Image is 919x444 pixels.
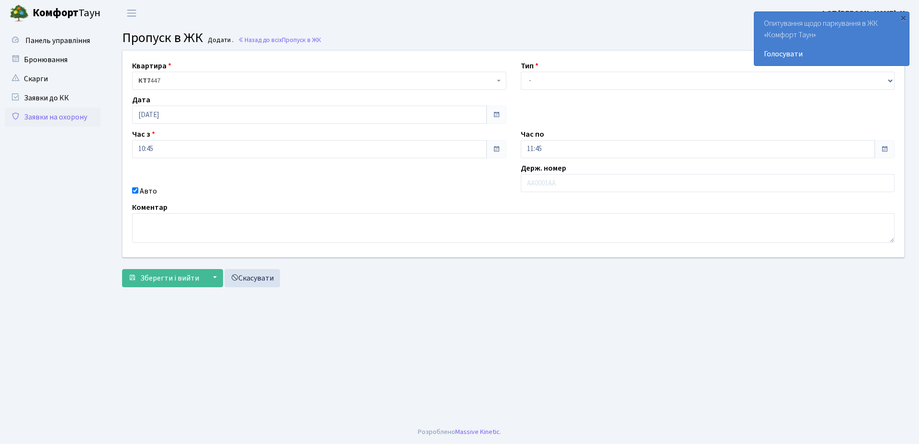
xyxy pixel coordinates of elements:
b: КТ7 [138,76,150,86]
a: Скасувати [224,269,280,287]
label: Держ. номер [521,162,566,174]
span: Панель управління [25,35,90,46]
label: Дата [132,94,150,106]
a: Заявки на охорону [5,108,101,127]
a: Бронювання [5,50,101,69]
div: × [898,13,908,22]
a: Заявки до КК [5,88,101,108]
a: Скарги [5,69,101,88]
img: logo.png [10,4,29,23]
div: Розроблено . [418,427,501,437]
small: Додати . [206,36,234,44]
b: Комфорт [33,5,78,21]
a: Голосувати [764,48,899,60]
a: ФОП [PERSON_NAME]. Н. [820,8,908,19]
span: Пропуск в ЖК [282,35,321,44]
button: Зберегти і вийти [122,269,205,287]
label: Коментар [132,202,168,213]
label: Авто [140,185,157,197]
label: Час по [521,129,544,140]
input: AA0001AA [521,174,895,192]
a: Панель управління [5,31,101,50]
label: Час з [132,129,155,140]
label: Тип [521,60,538,72]
a: Назад до всіхПропуск в ЖК [238,35,321,44]
a: Massive Kinetic [455,427,500,437]
label: Квартира [132,60,171,72]
button: Переключити навігацію [120,5,144,21]
span: Зберегти і вийти [140,273,199,283]
span: <b>КТ7</b>&nbsp;&nbsp;&nbsp;447 [132,72,506,90]
div: Опитування щодо паркування в ЖК «Комфорт Таун» [754,12,909,65]
span: <b>КТ7</b>&nbsp;&nbsp;&nbsp;447 [138,76,494,86]
span: Пропуск в ЖК [122,28,203,47]
span: Таун [33,5,101,22]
